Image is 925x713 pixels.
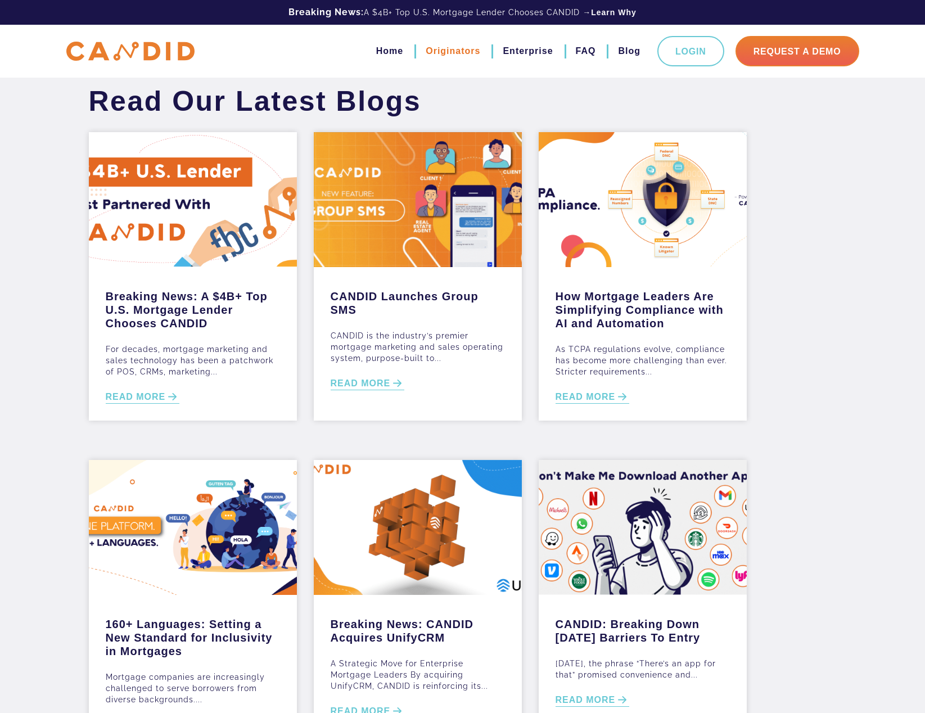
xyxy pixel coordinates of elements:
[657,36,724,66] a: Login
[331,377,405,390] a: READ MORE
[556,694,630,707] a: READ MORE
[331,284,505,317] a: CANDID Launches Group SMS
[618,42,640,61] a: Blog
[106,344,280,377] p: For decades, mortgage marketing and sales technology has been a patchwork of POS, CRMs, marketing...
[556,344,730,377] p: As TCPA regulations evolve, compliance has become more challenging than ever. Stricter requiremen...
[331,658,505,692] p: A Strategic Move for Enterprise Mortgage Leaders By acquiring UnifyCRM, CANDID is reinforcing its...
[503,42,553,61] a: Enterprise
[106,284,280,330] a: Breaking News: A $4B+ Top U.S. Mortgage Lender Chooses CANDID
[576,42,596,61] a: FAQ
[106,612,280,658] a: 160+ Languages: Setting a New Standard for Inclusivity in Mortgages
[106,391,180,404] a: READ MORE
[106,671,280,705] p: Mortgage companies are increasingly challenged to serve borrowers from diverse backgrounds....
[736,36,859,66] a: Request A Demo
[376,42,403,61] a: Home
[288,7,364,17] b: Breaking News:
[331,612,505,644] a: Breaking News: CANDID Acquires UnifyCRM
[556,658,730,680] p: [DATE], the phrase “There’s an app for that” promised convenience and...
[556,612,730,644] a: CANDID: Breaking Down [DATE] Barriers To Entry
[426,42,480,61] a: Originators
[66,42,195,61] img: CANDID APP
[556,391,630,404] a: READ MORE
[331,330,505,364] p: CANDID is the industry’s premier mortgage marketing and sales operating system, purpose-built to...
[556,284,730,330] a: How Mortgage Leaders Are Simplifying Compliance with AI and Automation
[591,7,637,18] a: Learn Why
[80,84,430,118] h1: Read Our Latest Blogs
